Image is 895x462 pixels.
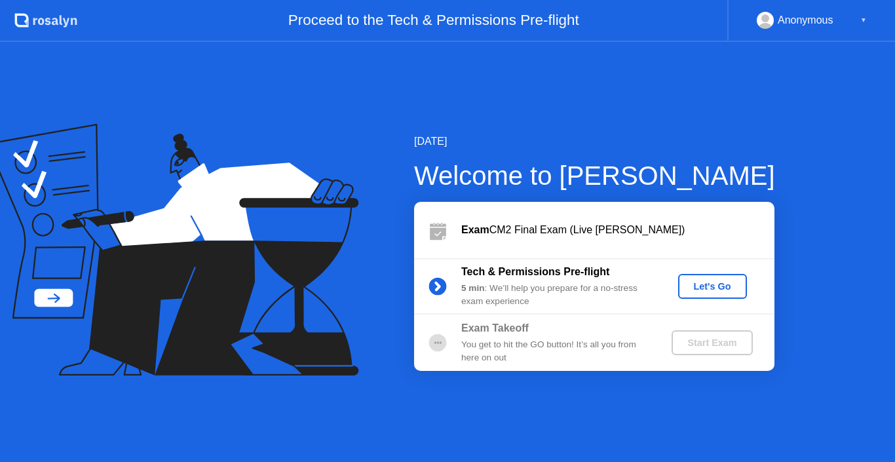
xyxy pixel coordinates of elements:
[461,338,650,365] div: You get to hit the GO button! It’s all you from here on out
[860,12,867,29] div: ▼
[461,222,774,238] div: CM2 Final Exam (Live [PERSON_NAME])
[683,281,742,292] div: Let's Go
[414,134,775,149] div: [DATE]
[461,283,485,293] b: 5 min
[678,274,747,299] button: Let's Go
[461,322,529,334] b: Exam Takeoff
[672,330,752,355] button: Start Exam
[461,266,609,277] b: Tech & Permissions Pre-flight
[461,224,489,235] b: Exam
[414,156,775,195] div: Welcome to [PERSON_NAME]
[778,12,833,29] div: Anonymous
[677,337,747,348] div: Start Exam
[461,282,650,309] div: : We’ll help you prepare for a no-stress exam experience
